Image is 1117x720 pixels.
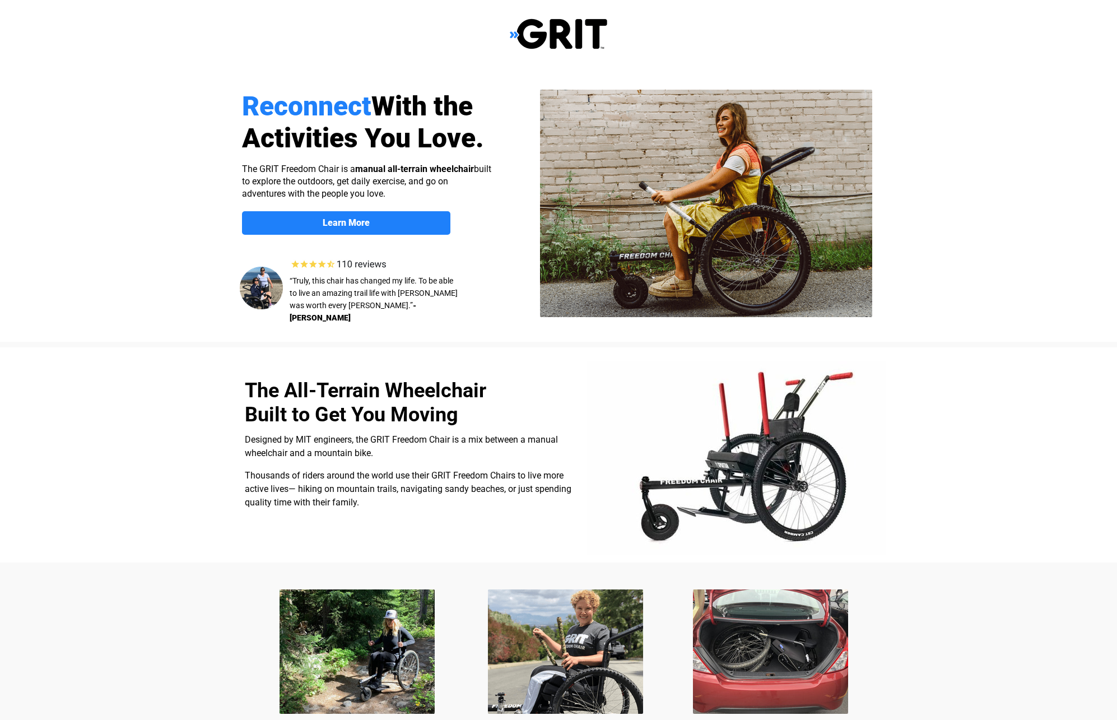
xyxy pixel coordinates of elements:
span: Thousands of riders around the world use their GRIT Freedom Chairs to live more active lives— hik... [245,470,571,508]
span: “Truly, this chair has changed my life. To be able to live an amazing trail life with [PERSON_NAM... [290,276,458,310]
strong: manual all-terrain wheelchair [355,164,474,174]
span: Reconnect [242,90,371,122]
span: The All-Terrain Wheelchair Built to Get You Moving [245,379,486,426]
a: Learn More [242,211,450,235]
span: The GRIT Freedom Chair is a built to explore the outdoors, get daily exercise, and go on adventur... [242,164,491,199]
strong: Learn More [323,217,370,228]
span: With the [371,90,473,122]
span: Designed by MIT engineers, the GRIT Freedom Chair is a mix between a manual wheelchair and a moun... [245,434,558,458]
span: Activities You Love. [242,122,484,154]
